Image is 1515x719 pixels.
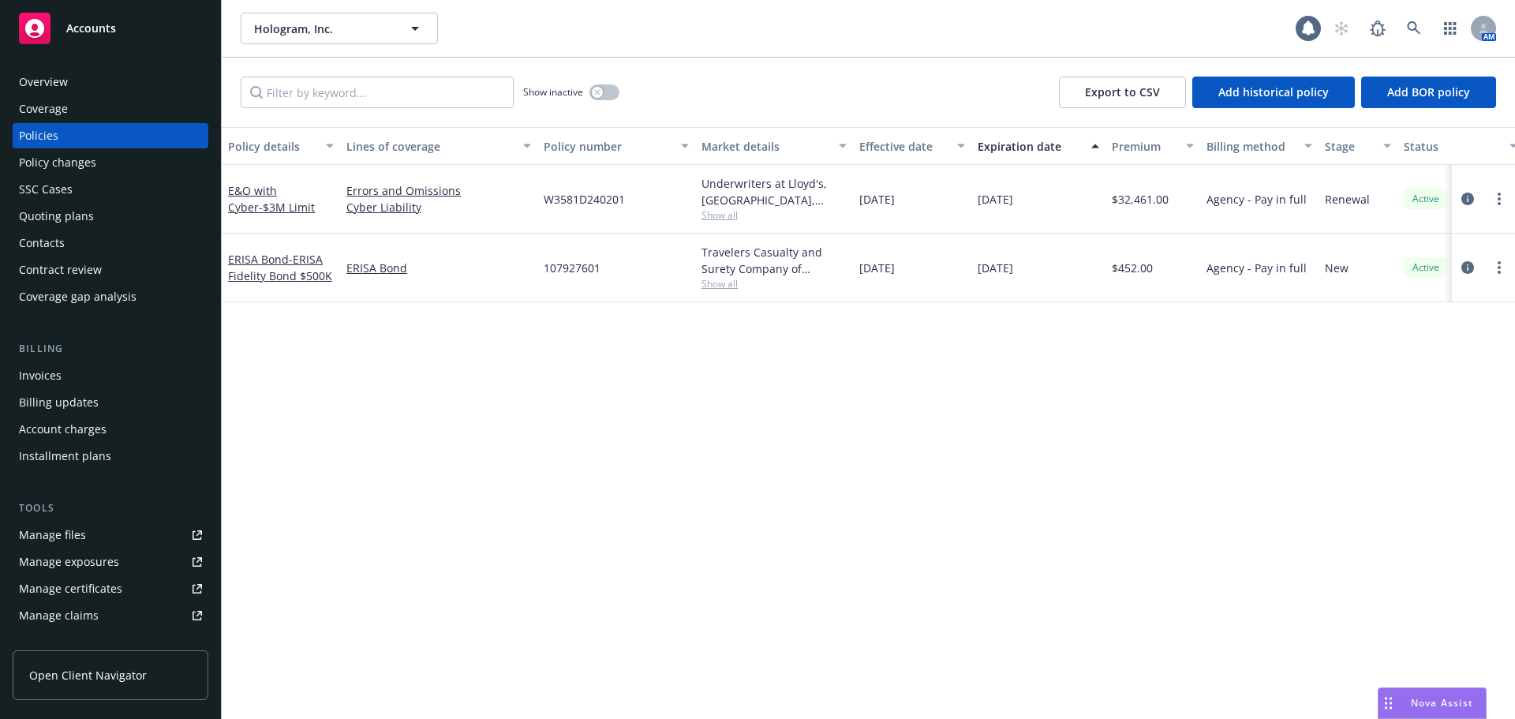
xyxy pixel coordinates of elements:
[19,150,96,175] div: Policy changes
[19,177,73,202] div: SSC Cases
[544,138,671,155] div: Policy number
[13,630,208,655] a: Manage BORs
[340,127,537,165] button: Lines of coverage
[537,127,695,165] button: Policy number
[13,230,208,256] a: Contacts
[1361,77,1496,108] button: Add BOR policy
[1490,189,1509,208] a: more
[19,123,58,148] div: Policies
[701,208,847,222] span: Show all
[1112,260,1153,276] span: $452.00
[222,127,340,165] button: Policy details
[241,13,438,44] button: Hologram, Inc.
[19,230,65,256] div: Contacts
[13,204,208,229] a: Quoting plans
[1085,84,1160,99] span: Export to CSV
[1200,127,1319,165] button: Billing method
[228,183,315,215] a: E&O with Cyber
[13,549,208,575] a: Manage exposures
[19,204,94,229] div: Quoting plans
[19,390,99,415] div: Billing updates
[859,138,948,155] div: Effective date
[13,6,208,51] a: Accounts
[228,138,316,155] div: Policy details
[1378,687,1487,719] button: Nova Assist
[13,123,208,148] a: Policies
[978,138,1082,155] div: Expiration date
[13,96,208,122] a: Coverage
[1490,258,1509,277] a: more
[523,85,583,99] span: Show inactive
[19,603,99,628] div: Manage claims
[695,127,853,165] button: Market details
[1404,138,1500,155] div: Status
[701,175,847,208] div: Underwriters at Lloyd's, [GEOGRAPHIC_DATA], [PERSON_NAME] of London, CRC Group
[19,417,107,442] div: Account charges
[19,630,93,655] div: Manage BORs
[346,260,531,276] a: ERISA Bond
[1112,138,1176,155] div: Premium
[1218,84,1329,99] span: Add historical policy
[13,341,208,357] div: Billing
[19,69,68,95] div: Overview
[1105,127,1200,165] button: Premium
[1435,13,1466,44] a: Switch app
[19,363,62,388] div: Invoices
[13,522,208,548] a: Manage files
[19,444,111,469] div: Installment plans
[1325,260,1349,276] span: New
[19,284,137,309] div: Coverage gap analysis
[346,138,514,155] div: Lines of coverage
[13,177,208,202] a: SSC Cases
[13,417,208,442] a: Account charges
[19,257,102,283] div: Contract review
[1410,192,1442,206] span: Active
[13,284,208,309] a: Coverage gap analysis
[1326,13,1357,44] a: Start snowing
[1378,688,1398,718] div: Drag to move
[19,549,119,575] div: Manage exposures
[346,199,531,215] a: Cyber Liability
[544,191,625,208] span: W3581D240201
[13,150,208,175] a: Policy changes
[259,200,315,215] span: - $3M Limit
[544,260,600,276] span: 107927601
[19,96,68,122] div: Coverage
[13,500,208,516] div: Tools
[1398,13,1430,44] a: Search
[859,260,895,276] span: [DATE]
[701,277,847,290] span: Show all
[13,576,208,601] a: Manage certificates
[1387,84,1470,99] span: Add BOR policy
[1206,138,1295,155] div: Billing method
[66,22,116,35] span: Accounts
[971,127,1105,165] button: Expiration date
[1206,260,1307,276] span: Agency - Pay in full
[1325,138,1374,155] div: Stage
[13,603,208,628] a: Manage claims
[701,138,829,155] div: Market details
[1059,77,1186,108] button: Export to CSV
[1192,77,1355,108] button: Add historical policy
[13,363,208,388] a: Invoices
[859,191,895,208] span: [DATE]
[1362,13,1393,44] a: Report a Bug
[13,69,208,95] a: Overview
[254,21,391,37] span: Hologram, Inc.
[13,257,208,283] a: Contract review
[228,252,332,283] a: ERISA Bond
[29,667,147,683] span: Open Client Navigator
[13,444,208,469] a: Installment plans
[1325,191,1370,208] span: Renewal
[853,127,971,165] button: Effective date
[13,390,208,415] a: Billing updates
[1206,191,1307,208] span: Agency - Pay in full
[978,191,1013,208] span: [DATE]
[1411,696,1473,710] span: Nova Assist
[1410,260,1442,275] span: Active
[19,522,86,548] div: Manage files
[1458,258,1477,277] a: circleInformation
[978,260,1013,276] span: [DATE]
[1319,127,1397,165] button: Stage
